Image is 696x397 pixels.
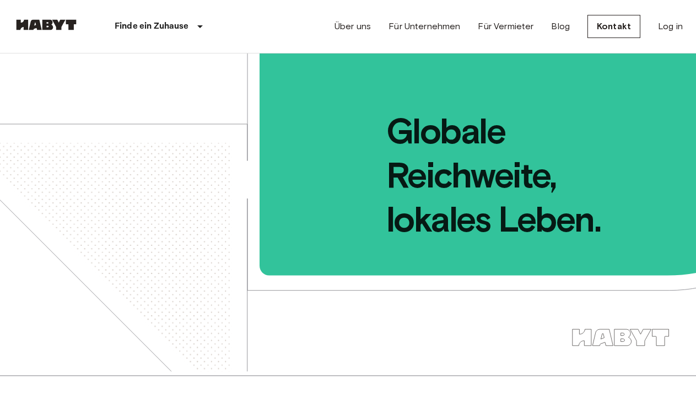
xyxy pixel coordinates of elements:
[551,20,570,33] a: Blog
[478,20,533,33] a: Für Vermieter
[261,53,696,242] span: Globale Reichweite, lokales Leben.
[115,20,189,33] p: Finde ein Zuhause
[13,19,79,30] img: Habyt
[658,20,683,33] a: Log in
[334,20,371,33] a: Über uns
[389,20,460,33] a: Für Unternehmen
[587,15,640,38] a: Kontakt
